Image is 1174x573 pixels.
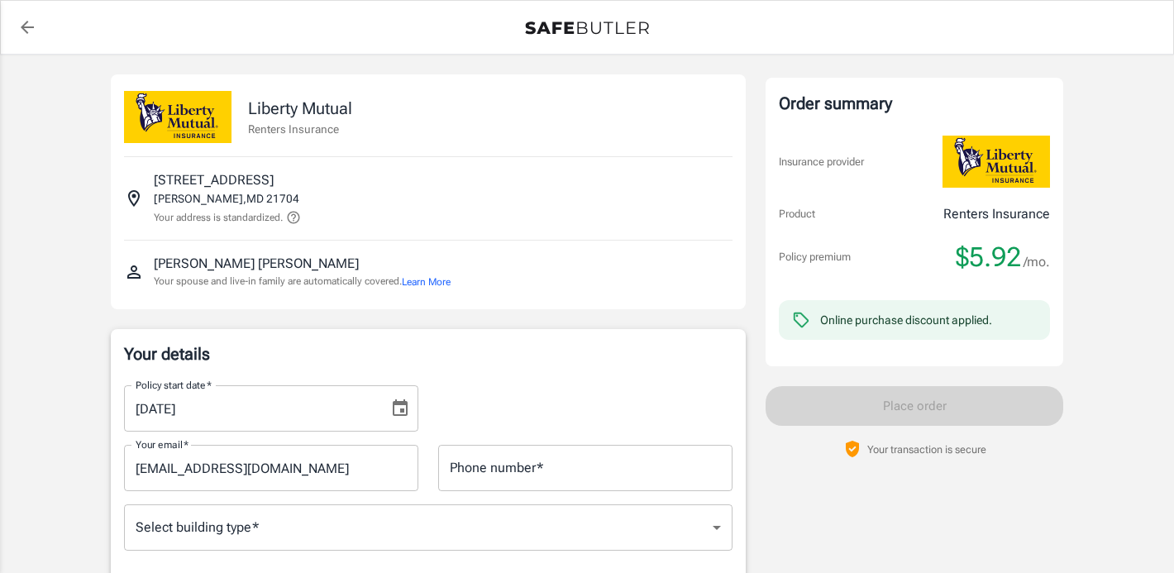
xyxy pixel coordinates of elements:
a: back to quotes [11,11,44,44]
p: Insurance provider [779,154,864,170]
p: Your transaction is secure [867,442,986,457]
p: [PERSON_NAME] [PERSON_NAME] [154,254,359,274]
p: [STREET_ADDRESS] [154,170,274,190]
img: Liberty Mutual [943,136,1050,188]
label: Your email [136,437,189,451]
p: Your address is standardized. [154,210,283,225]
span: /mo. [1024,251,1050,274]
p: Product [779,206,815,222]
input: Enter number [438,445,733,491]
button: Learn More [402,275,451,289]
svg: Insured address [124,189,144,208]
p: [PERSON_NAME] , MD 21704 [154,190,299,207]
input: MM/DD/YYYY [124,385,377,432]
img: Liberty Mutual [124,91,231,143]
label: Policy start date [136,378,212,392]
button: Choose date, selected date is Sep 12, 2025 [384,392,417,425]
p: Your spouse and live-in family are automatically covered. [154,274,451,289]
svg: Insured person [124,262,144,282]
img: Back to quotes [525,21,649,35]
p: Your details [124,342,733,365]
span: $5.92 [956,241,1021,274]
p: Policy premium [779,249,851,265]
p: Liberty Mutual [248,96,352,121]
input: Enter email [124,445,418,491]
div: Order summary [779,91,1050,116]
div: Online purchase discount applied. [820,312,992,328]
p: Renters Insurance [248,121,352,137]
p: Renters Insurance [943,204,1050,224]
